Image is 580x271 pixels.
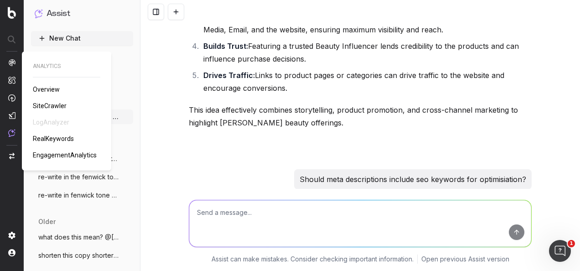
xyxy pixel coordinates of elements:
button: re-write in fenwick tone of voice: [PERSON_NAME] [31,188,133,203]
h1: Assist [47,7,70,20]
img: Analytics [8,59,16,66]
img: Studio [8,112,16,119]
img: Assist [8,129,16,137]
span: SiteCrawler [33,102,67,109]
img: Botify logo [8,7,16,19]
span: Overview [33,86,60,93]
img: Activation [8,94,16,102]
span: 1 [568,240,575,247]
span: RealKeywords [33,135,74,142]
img: Assist [35,9,43,18]
p: This idea effectively combines storytelling, product promotion, and cross-channel marketing to hi... [189,104,532,129]
li: Featuring a trusted Beauty Influencer lends credibility to the products and can influence purchas... [201,40,532,65]
img: Intelligence [8,76,16,84]
span: what does this mean? @[PERSON_NAME]-Pepra I' [38,233,119,242]
span: re-write in fenwick tone of voice: [PERSON_NAME] [38,191,119,200]
img: Switch project [9,153,15,159]
a: EngagementAnalytics [33,151,100,160]
a: SiteCrawler [33,101,70,110]
p: Assist can make mistakes. Consider checking important information. [212,255,414,264]
img: Setting [8,232,16,239]
span: EngagementAnalytics [33,151,97,159]
a: RealKeywords [33,134,78,143]
button: New Chat [31,31,133,46]
strong: Drives Traffic: [203,71,255,80]
span: older [38,217,56,226]
button: what does this mean? @[PERSON_NAME]-Pepra I' [31,230,133,245]
img: My account [8,249,16,256]
button: shorten this copy shorter and snappier: [31,248,133,263]
p: Should meta descriptions include seo keywords for optimisiation? [300,173,526,186]
a: How to use Assist [31,49,133,64]
strong: Builds Trust: [203,42,248,51]
li: Links to product pages or categories can drive traffic to the website and encourage conversions. [201,69,532,94]
a: Open previous Assist version [421,255,509,264]
a: Overview [33,85,63,94]
span: ANALYTICS [33,63,100,70]
iframe: Intercom live chat [549,240,571,262]
span: shorten this copy shorter and snappier: [38,251,119,260]
button: Assist [35,7,129,20]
